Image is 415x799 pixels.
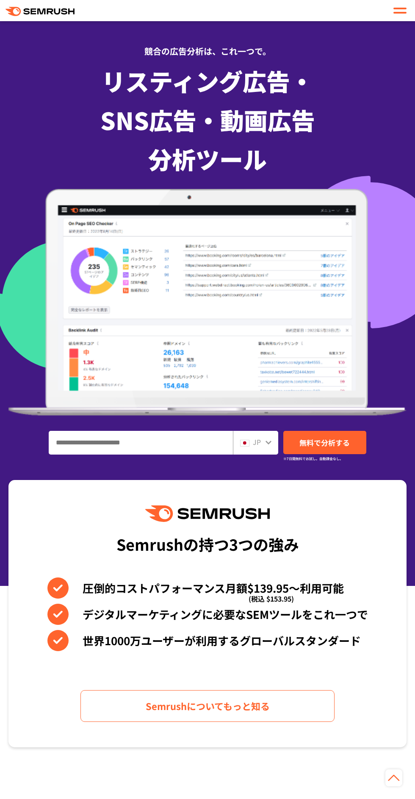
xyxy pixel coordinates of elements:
[249,588,294,609] span: (税込 $153.95)
[253,437,261,447] span: JP
[145,505,270,522] img: Semrush
[299,437,350,448] span: 無料で分析する
[283,431,366,454] a: 無料で分析する
[47,604,368,625] li: デジタルマーケティングに必要なSEMツールをこれ一つで
[8,61,407,178] h1: リスティング広告・ SNS広告・動画広告 分析ツール
[47,630,368,651] li: 世界1000万ユーザーが利用するグローバルスタンダード
[283,455,343,463] small: ※7日間無料でお試し。自動課金なし。
[116,528,299,560] div: Semrushの持つ3つの強み
[80,690,335,722] a: Semrushについてもっと知る
[47,577,368,599] li: 圧倒的コストパフォーマンス月額$139.95〜利用可能
[8,30,407,59] div: 競合の広告分析は、これ一つで。
[146,699,270,713] span: Semrushについてもっと知る
[49,431,232,454] input: ドメイン、キーワードまたはURLを入力してください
